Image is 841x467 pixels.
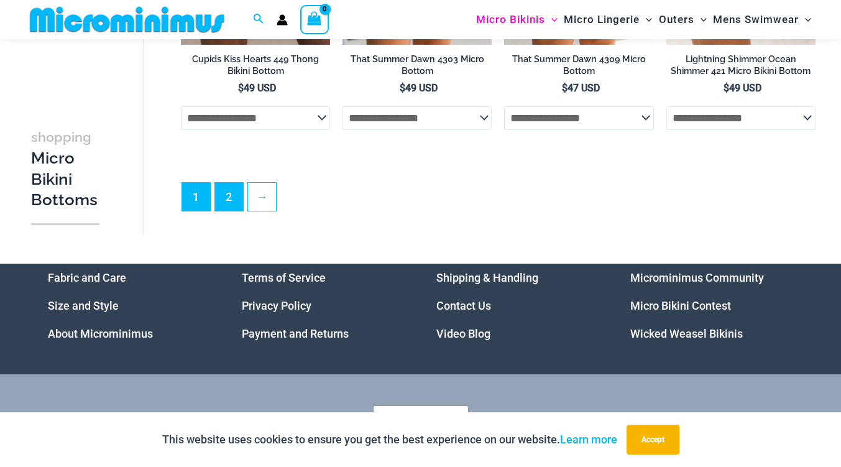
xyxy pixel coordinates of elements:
[630,327,743,340] a: Wicked Weasel Bikinis
[253,12,264,27] a: Search icon link
[436,264,600,348] aside: Footer Widget 3
[710,4,814,35] a: Mens SwimwearMenu ToggleMenu Toggle
[248,183,276,211] a: →
[277,14,288,25] a: Account icon link
[342,53,492,81] a: That Summer Dawn 4303 Micro Bottom
[400,82,405,94] span: $
[724,82,761,94] bdi: 49 USD
[238,82,276,94] bdi: 49 USD
[562,82,568,94] span: $
[436,271,538,284] a: Shipping & Handling
[181,53,330,76] h2: Cupids Kiss Hearts 449 Thong Bikini Bottom
[630,299,731,312] a: Micro Bikini Contest
[48,264,211,348] aside: Footer Widget 1
[694,4,707,35] span: Menu Toggle
[436,264,600,348] nav: Menu
[666,53,816,76] h2: Lightning Shimmer Ocean Shimmer 421 Micro Bikini Bottom
[630,271,764,284] a: Microminimus Community
[564,4,640,35] span: Micro Lingerie
[342,53,492,76] h2: That Summer Dawn 4303 Micro Bottom
[25,6,229,34] img: MM SHOP LOGO FLAT
[504,53,653,76] h2: That Summer Dawn 4309 Micro Bottom
[238,82,244,94] span: $
[181,182,816,218] nav: Product Pagination
[545,4,558,35] span: Menu Toggle
[182,183,210,211] span: Page 1
[400,82,438,94] bdi: 49 USD
[562,82,600,94] bdi: 47 USD
[799,4,811,35] span: Menu Toggle
[659,4,694,35] span: Outers
[48,271,126,284] a: Fabric and Care
[181,53,330,81] a: Cupids Kiss Hearts 449 Thong Bikini Bottom
[471,2,816,37] nav: Site Navigation
[473,4,561,35] a: Micro BikinisMenu ToggleMenu Toggle
[242,299,311,312] a: Privacy Policy
[48,264,211,348] nav: Menu
[561,4,655,35] a: Micro LingerieMenu ToggleMenu Toggle
[476,4,545,35] span: Micro Bikinis
[162,430,617,449] p: This website uses cookies to ensure you get the best experience on our website.
[48,299,119,312] a: Size and Style
[215,183,243,211] a: Page 2
[724,82,729,94] span: $
[48,327,153,340] a: About Microminimus
[713,4,799,35] span: Mens Swimwear
[31,129,91,145] span: shopping
[242,264,405,348] nav: Menu
[666,53,816,81] a: Lightning Shimmer Ocean Shimmer 421 Micro Bikini Bottom
[504,53,653,81] a: That Summer Dawn 4309 Micro Bottom
[436,299,491,312] a: Contact Us
[630,264,794,348] aside: Footer Widget 4
[242,271,326,284] a: Terms of Service
[436,327,490,340] a: Video Blog
[242,264,405,348] aside: Footer Widget 2
[242,327,349,340] a: Payment and Returns
[656,4,710,35] a: OutersMenu ToggleMenu Toggle
[627,425,679,455] button: Accept
[630,264,794,348] nav: Menu
[31,126,99,211] h3: Micro Bikini Bottoms
[300,5,329,34] a: View Shopping Cart, empty
[560,433,617,446] a: Learn more
[640,4,652,35] span: Menu Toggle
